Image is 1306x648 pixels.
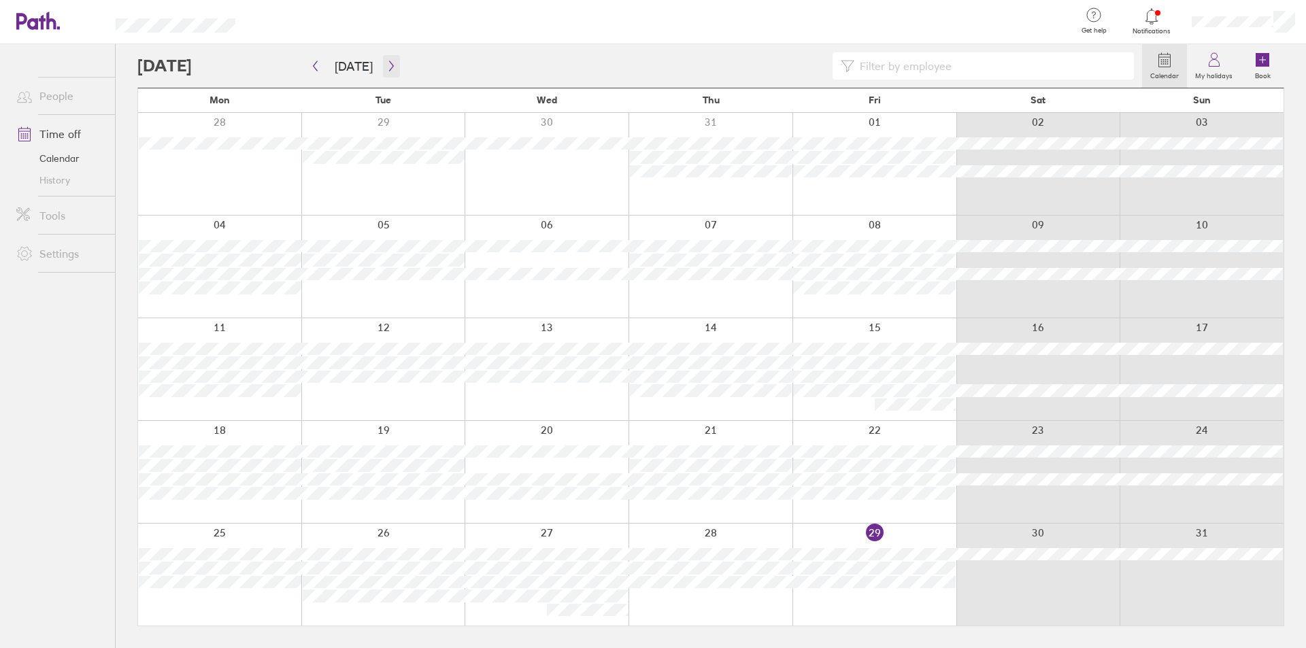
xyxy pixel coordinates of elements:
input: Filter by employee [854,53,1126,79]
a: Book [1241,44,1284,88]
a: Tools [5,202,115,229]
span: Fri [869,95,881,105]
span: Tue [375,95,391,105]
a: Calendar [5,148,115,169]
a: People [5,82,115,109]
a: My holidays [1187,44,1241,88]
a: Notifications [1130,7,1174,35]
a: History [5,169,115,191]
a: Settings [5,240,115,267]
label: Book [1247,68,1279,80]
span: Thu [703,95,720,105]
a: Calendar [1142,44,1187,88]
button: [DATE] [324,55,384,78]
span: Sun [1193,95,1211,105]
span: Get help [1072,27,1116,35]
label: Calendar [1142,68,1187,80]
span: Wed [537,95,557,105]
span: Mon [210,95,230,105]
span: Sat [1031,95,1045,105]
label: My holidays [1187,68,1241,80]
span: Notifications [1130,27,1174,35]
a: Time off [5,120,115,148]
